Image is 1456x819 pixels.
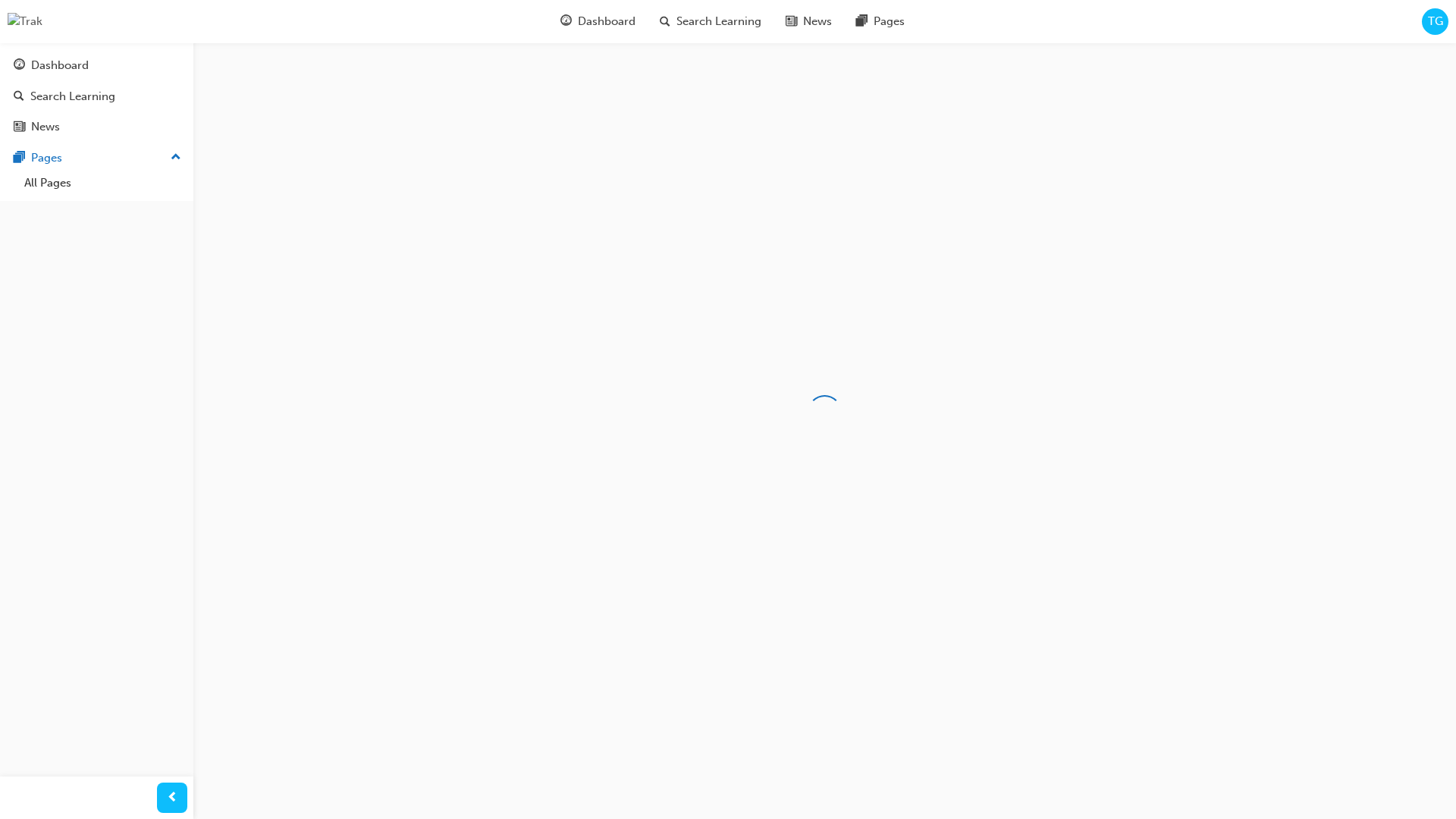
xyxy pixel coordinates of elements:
span: pages-icon [14,152,25,165]
div: Dashboard [31,57,89,74]
a: Search Learning [6,83,187,111]
div: Pages [31,149,62,167]
a: guage-iconDashboard [548,6,648,37]
span: news-icon [14,121,25,134]
span: News [803,13,832,30]
a: All Pages [18,171,187,195]
span: up-icon [171,148,181,168]
span: news-icon [786,12,797,31]
button: DashboardSearch LearningNews [6,49,187,144]
div: News [31,118,60,136]
button: Pages [6,144,187,172]
a: News [6,113,187,141]
a: pages-iconPages [844,6,917,37]
span: search-icon [660,12,670,31]
span: Dashboard [578,13,635,30]
span: search-icon [14,90,24,104]
span: TG [1428,13,1443,30]
span: Search Learning [676,13,761,30]
span: guage-icon [560,12,572,31]
button: TG [1422,8,1448,35]
span: pages-icon [856,12,868,31]
span: prev-icon [167,789,178,808]
span: guage-icon [14,59,25,73]
img: Trak [8,13,42,30]
a: search-iconSearch Learning [648,6,773,37]
a: news-iconNews [773,6,844,37]
a: Dashboard [6,52,187,80]
div: Search Learning [30,88,115,105]
span: Pages [874,13,905,30]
